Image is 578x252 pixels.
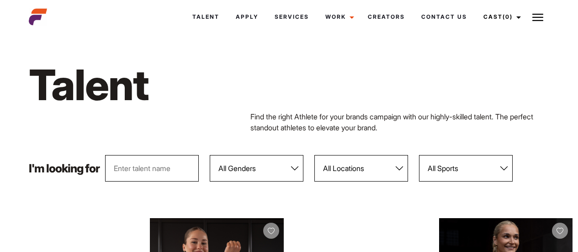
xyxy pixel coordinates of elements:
[184,5,228,29] a: Talent
[250,111,550,133] p: Find the right Athlete for your brands campaign with our highly-skilled talent. The perfect stand...
[475,5,526,29] a: Cast(0)
[29,163,100,174] p: I'm looking for
[413,5,475,29] a: Contact Us
[228,5,266,29] a: Apply
[29,59,328,111] h1: Talent
[29,8,47,26] img: cropped-aefm-brand-fav-22-square.png
[503,13,513,20] span: (0)
[532,12,543,23] img: Burger icon
[266,5,317,29] a: Services
[317,5,360,29] a: Work
[105,155,199,182] input: Enter talent name
[360,5,413,29] a: Creators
